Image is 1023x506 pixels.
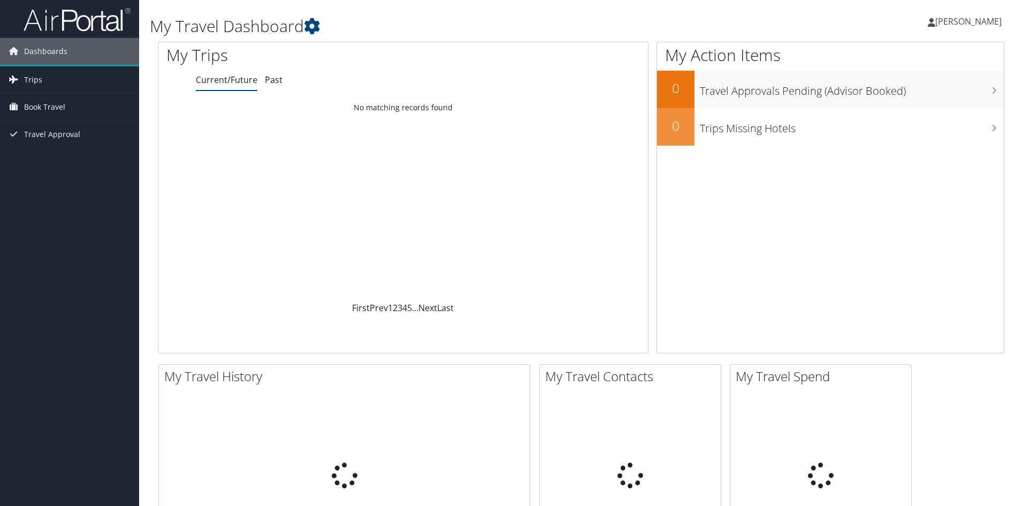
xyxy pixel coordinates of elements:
[437,302,454,314] a: Last
[402,302,407,314] a: 4
[265,74,283,86] a: Past
[24,66,42,93] span: Trips
[935,16,1002,27] span: [PERSON_NAME]
[24,38,67,65] span: Dashboards
[928,5,1012,37] a: [PERSON_NAME]
[657,44,1004,66] h1: My Action Items
[196,74,257,86] a: Current/Future
[388,302,393,314] a: 1
[398,302,402,314] a: 3
[657,79,694,97] h2: 0
[24,7,131,32] img: airportal-logo.png
[158,98,648,117] td: No matching records found
[657,117,694,135] h2: 0
[412,302,418,314] span: …
[150,15,725,37] h1: My Travel Dashboard
[545,367,721,386] h2: My Travel Contacts
[418,302,437,314] a: Next
[352,302,370,314] a: First
[24,94,65,120] span: Book Travel
[657,108,1004,146] a: 0Trips Missing Hotels
[736,367,911,386] h2: My Travel Spend
[700,78,1004,99] h3: Travel Approvals Pending (Advisor Booked)
[393,302,398,314] a: 2
[657,71,1004,108] a: 0Travel Approvals Pending (Advisor Booked)
[407,302,412,314] a: 5
[166,44,436,66] h1: My Trips
[700,116,1004,136] h3: Trips Missing Hotels
[24,121,80,148] span: Travel Approval
[164,367,530,386] h2: My Travel History
[370,302,388,314] a: Prev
